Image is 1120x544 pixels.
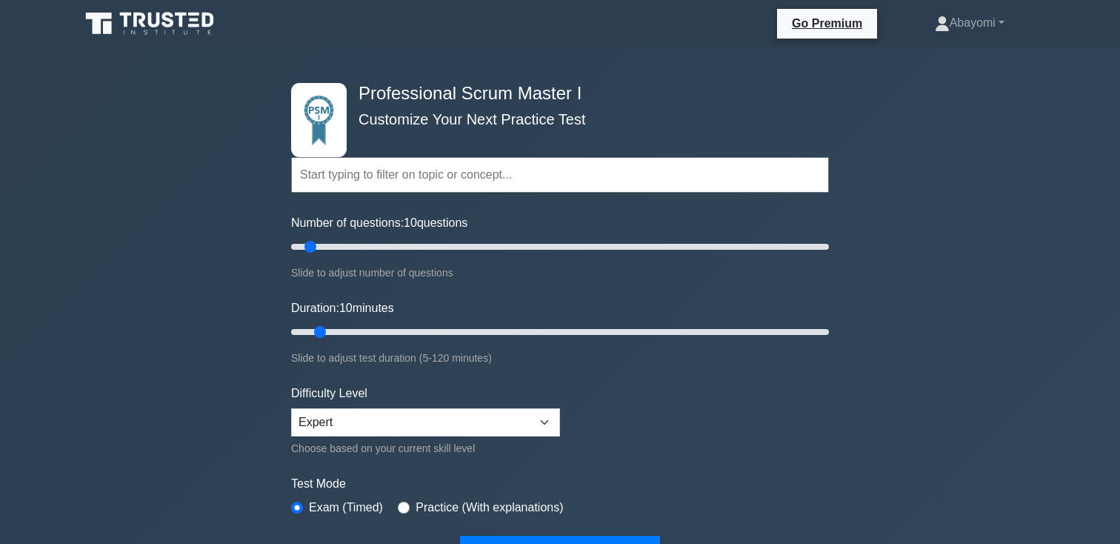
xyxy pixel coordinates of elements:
label: Exam (Timed) [309,499,383,517]
label: Practice (With explanations) [416,499,563,517]
label: Difficulty Level [291,385,367,402]
label: Number of questions: questions [291,214,467,232]
div: Slide to adjust number of questions [291,264,829,282]
h4: Professional Scrum Master I [353,83,756,105]
a: Go Premium [783,14,871,33]
div: Choose based on your current skill level [291,439,560,457]
a: Abayomi [899,8,1040,38]
span: 10 [404,216,417,229]
span: 10 [339,302,353,314]
label: Test Mode [291,475,829,493]
div: Slide to adjust test duration (5-120 minutes) [291,349,829,367]
input: Start typing to filter on topic or concept... [291,157,829,193]
label: Duration: minutes [291,299,394,317]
